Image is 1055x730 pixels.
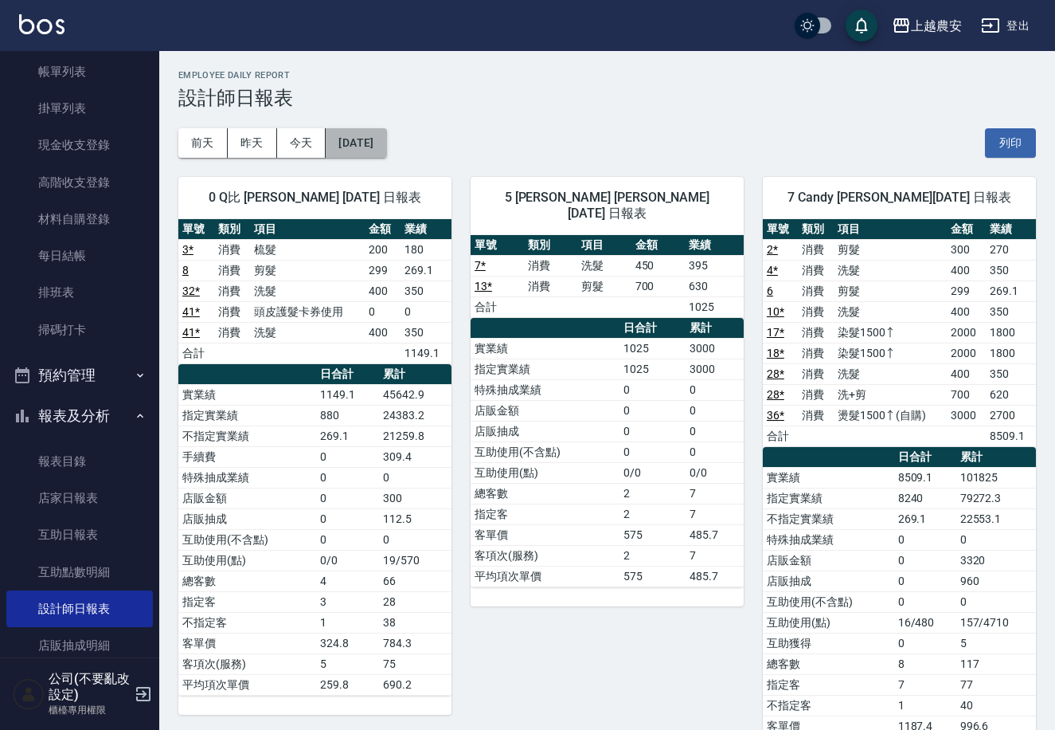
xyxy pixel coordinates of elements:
[471,545,619,566] td: 客項次(服務)
[471,318,744,587] table: a dense table
[178,219,451,364] table: a dense table
[214,281,250,301] td: 消費
[214,301,250,322] td: 消費
[686,524,744,545] td: 485.7
[379,426,451,446] td: 21259.8
[401,281,451,301] td: 350
[686,318,744,339] th: 累計
[782,190,1017,206] span: 7 Candy [PERSON_NAME][DATE] 日報表
[6,516,153,553] a: 互助日報表
[975,11,1036,41] button: 登出
[316,384,379,405] td: 1149.1
[178,128,228,158] button: 前天
[631,255,685,276] td: 450
[947,260,986,281] td: 400
[365,219,401,240] th: 金額
[6,312,153,348] a: 掃碼打卡
[686,421,744,442] td: 0
[798,384,833,405] td: 消費
[178,87,1036,109] h3: 設計師日報表
[524,235,577,256] th: 類別
[956,529,1036,550] td: 0
[986,343,1036,363] td: 1800
[401,322,451,343] td: 350
[685,276,744,296] td: 630
[250,322,365,343] td: 洗髮
[13,678,45,710] img: Person
[986,405,1036,426] td: 2700
[379,384,451,405] td: 45642.9
[947,343,986,363] td: 2000
[178,550,316,571] td: 互助使用(點)
[619,379,686,400] td: 0
[471,442,619,462] td: 互助使用(不含點)
[178,405,316,426] td: 指定實業績
[763,571,894,591] td: 店販抽成
[686,442,744,462] td: 0
[631,276,685,296] td: 700
[685,296,744,317] td: 1025
[6,554,153,591] a: 互助點數明細
[178,612,316,633] td: 不指定客
[956,612,1036,633] td: 157/4710
[986,281,1036,301] td: 269.1
[685,235,744,256] th: 業績
[471,483,619,504] td: 總客數
[986,301,1036,322] td: 350
[471,504,619,524] td: 指定客
[49,703,130,717] p: 櫃檯專用權限
[686,379,744,400] td: 0
[401,260,451,281] td: 269.1
[316,612,379,633] td: 1
[490,190,725,222] span: 5 [PERSON_NAME] [PERSON_NAME][DATE] 日報表
[401,219,451,240] th: 業績
[686,566,744,587] td: 485.7
[379,674,451,695] td: 690.2
[894,550,956,571] td: 0
[798,219,833,240] th: 類別
[6,237,153,274] a: 每日結帳
[834,343,947,363] td: 染髮1500↑
[316,467,379,488] td: 0
[316,508,379,529] td: 0
[6,355,153,396] button: 預約管理
[178,426,316,446] td: 不指定實業績
[471,462,619,483] td: 互助使用(點)
[619,462,686,483] td: 0/0
[763,508,894,529] td: 不指定實業績
[834,239,947,260] td: 剪髮
[471,524,619,545] td: 客單價
[471,400,619,421] td: 店販金額
[6,90,153,127] a: 掛單列表
[379,633,451,653] td: 784.3
[365,239,401,260] td: 200
[956,508,1036,529] td: 22553.1
[894,653,956,674] td: 8
[763,219,798,240] th: 單號
[379,405,451,426] td: 24383.2
[834,301,947,322] td: 洗髮
[956,571,1036,591] td: 960
[798,281,833,301] td: 消費
[401,343,451,363] td: 1149.1
[178,467,316,488] td: 特殊抽成業績
[178,633,316,653] td: 客單價
[379,508,451,529] td: 112.5
[834,281,947,301] td: 剪髮
[316,653,379,674] td: 5
[379,612,451,633] td: 38
[178,343,214,363] td: 合計
[577,276,631,296] td: 剪髮
[471,421,619,442] td: 店販抽成
[947,322,986,343] td: 2000
[471,338,619,359] td: 實業績
[894,447,956,468] th: 日合計
[911,16,962,36] div: 上越農安
[986,322,1036,343] td: 1800
[956,674,1036,695] td: 77
[316,426,379,446] td: 269.1
[577,235,631,256] th: 項目
[894,529,956,550] td: 0
[834,363,947,384] td: 洗髮
[686,483,744,504] td: 7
